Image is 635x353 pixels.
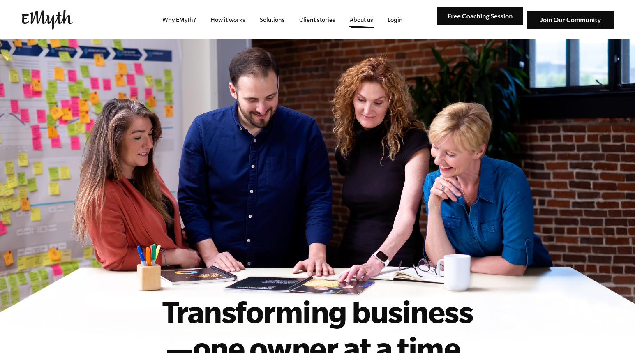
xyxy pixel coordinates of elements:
iframe: Chat Widget [594,314,635,353]
img: Free Coaching Session [437,7,523,25]
img: Join Our Community [527,11,614,29]
img: EMyth [22,10,73,30]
